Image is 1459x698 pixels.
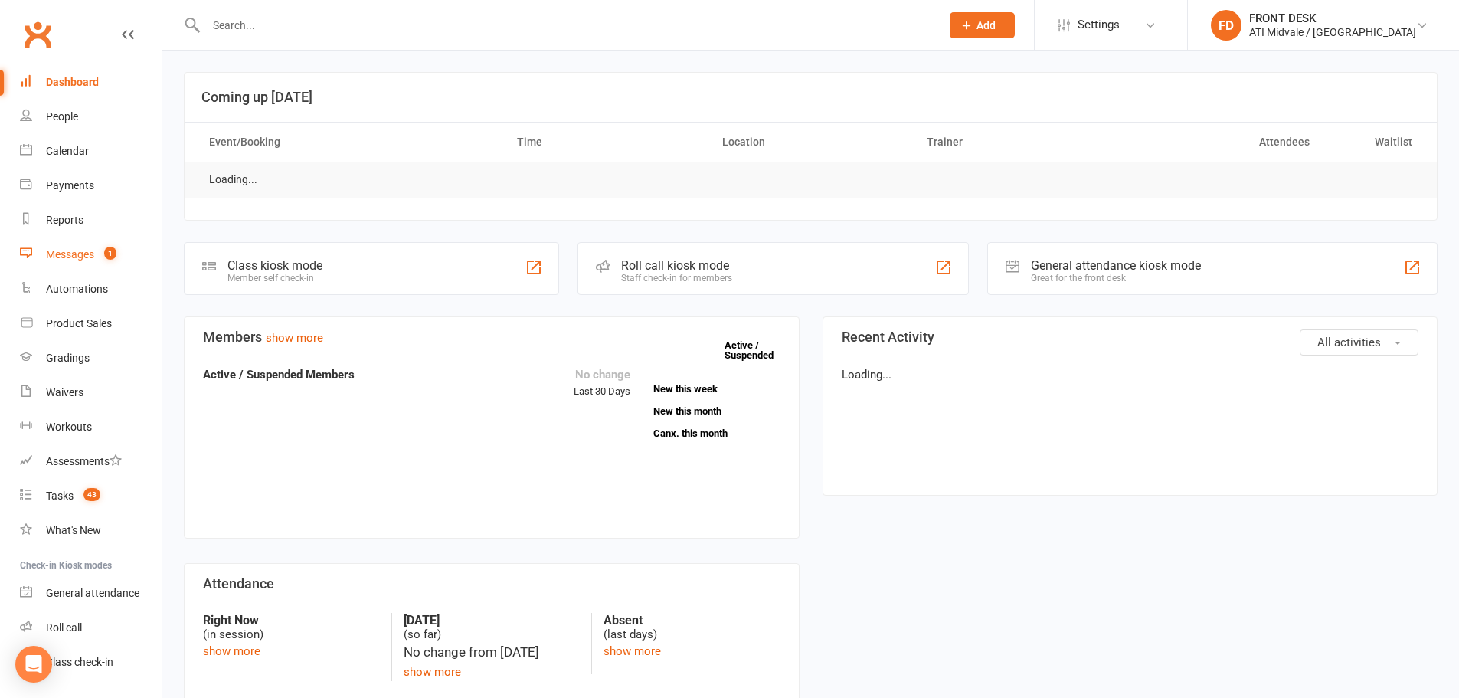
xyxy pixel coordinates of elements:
[46,656,113,668] div: Class check-in
[20,306,162,341] a: Product Sales
[842,329,1419,345] h3: Recent Activity
[46,587,139,599] div: General attendance
[20,513,162,548] a: What's New
[621,258,732,273] div: Roll call kiosk mode
[46,283,108,295] div: Automations
[20,341,162,375] a: Gradings
[574,365,630,400] div: Last 30 Days
[1031,273,1201,283] div: Great for the front desk
[20,238,162,272] a: Messages 1
[976,19,996,31] span: Add
[842,365,1419,384] p: Loading...
[913,123,1118,162] th: Trainer
[653,428,780,438] a: Canx. this month
[653,384,780,394] a: New this week
[20,65,162,100] a: Dashboard
[201,15,930,36] input: Search...
[20,645,162,680] a: Class kiosk mode
[503,123,708,162] th: Time
[20,375,162,410] a: Waivers
[46,214,83,226] div: Reports
[1300,329,1418,356] button: All activities
[20,576,162,611] a: General attendance kiosk mode
[266,331,323,345] a: show more
[201,90,1420,105] h3: Coming up [DATE]
[1118,123,1323,162] th: Attendees
[46,421,92,433] div: Workouts
[20,611,162,645] a: Roll call
[653,406,780,416] a: New this month
[46,145,89,157] div: Calendar
[203,613,380,628] strong: Right Now
[404,642,580,663] div: No change from [DATE]
[104,247,116,260] span: 1
[46,386,83,398] div: Waivers
[404,613,580,642] div: (so far)
[20,444,162,479] a: Assessments
[46,490,74,502] div: Tasks
[15,646,52,683] div: Open Intercom Messenger
[20,100,162,134] a: People
[604,644,661,658] a: show more
[20,169,162,203] a: Payments
[604,613,780,628] strong: Absent
[203,329,780,345] h3: Members
[20,410,162,444] a: Workouts
[950,12,1015,38] button: Add
[1323,123,1426,162] th: Waitlist
[1249,11,1416,25] div: FRONT DESK
[46,621,82,634] div: Roll call
[1317,336,1381,349] span: All activities
[227,273,322,283] div: Member self check-in
[20,134,162,169] a: Calendar
[621,273,732,283] div: Staff check-in for members
[46,110,78,123] div: People
[46,352,90,364] div: Gradings
[604,613,780,642] div: (last days)
[46,524,101,536] div: What's New
[203,576,780,591] h3: Attendance
[404,613,580,628] strong: [DATE]
[83,488,100,501] span: 43
[20,479,162,513] a: Tasks 43
[203,613,380,642] div: (in session)
[20,203,162,238] a: Reports
[725,329,792,372] a: Active / Suspended
[46,317,112,329] div: Product Sales
[46,455,122,467] div: Assessments
[1249,25,1416,39] div: ATI Midvale / [GEOGRAPHIC_DATA]
[708,123,914,162] th: Location
[195,123,503,162] th: Event/Booking
[1078,8,1120,42] span: Settings
[46,76,99,88] div: Dashboard
[1211,10,1241,41] div: FD
[227,258,322,273] div: Class kiosk mode
[18,15,57,54] a: Clubworx
[46,248,94,261] div: Messages
[404,665,461,679] a: show more
[195,162,271,198] td: Loading...
[20,272,162,306] a: Automations
[46,179,94,192] div: Payments
[203,368,355,382] strong: Active / Suspended Members
[203,644,260,658] a: show more
[574,365,630,384] div: No change
[1031,258,1201,273] div: General attendance kiosk mode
